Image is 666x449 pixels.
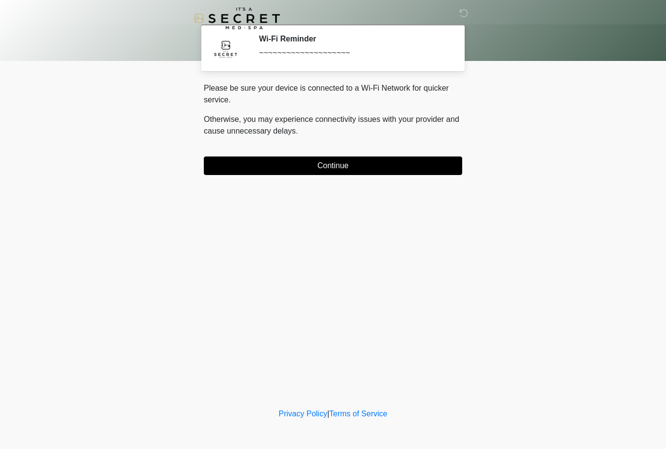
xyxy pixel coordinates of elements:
a: Terms of Service [329,410,387,418]
a: | [327,410,329,418]
span: . [296,127,298,135]
a: Privacy Policy [279,410,328,418]
p: Otherwise, you may experience connectivity issues with your provider and cause unnecessary delays [204,114,462,137]
img: Agent Avatar [211,34,240,63]
button: Continue [204,156,462,175]
img: It's A Secret Med Spa Logo [194,7,280,29]
div: ~~~~~~~~~~~~~~~~~~~~ [259,47,448,59]
p: Please be sure your device is connected to a Wi-Fi Network for quicker service. [204,82,462,106]
h2: Wi-Fi Reminder [259,34,448,43]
